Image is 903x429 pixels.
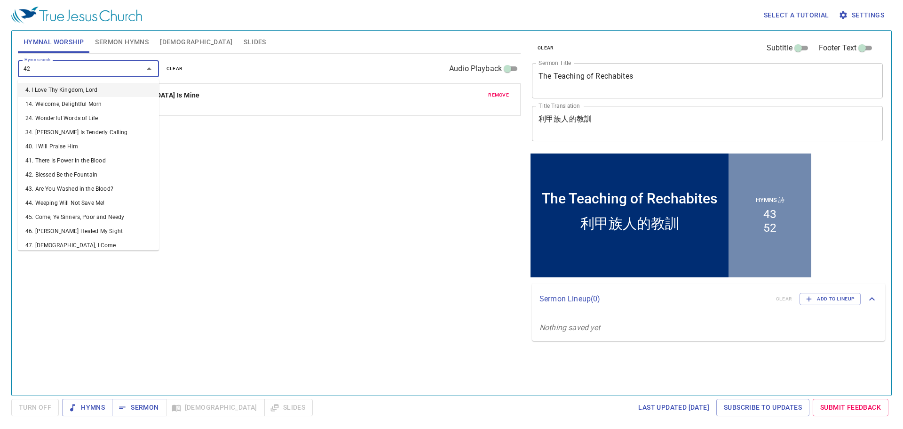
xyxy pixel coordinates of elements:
[449,63,502,74] span: Audio Playback
[160,36,232,48] span: [DEMOGRAPHIC_DATA]
[539,293,768,305] p: Sermon Lineup ( 0 )
[18,111,159,125] li: 24. Wonderful Words of Life
[539,114,876,132] textarea: 利甲族人的教訓
[813,399,888,416] a: Submit Feedback
[819,42,857,54] span: Footer Text
[724,402,802,413] span: Subscribe to Updates
[166,65,183,73] span: clear
[538,44,554,52] span: clear
[161,63,189,74] button: clear
[18,154,159,168] li: 41. There Is Power in the Blood
[24,36,84,48] span: Hymnal Worship
[638,402,709,413] span: Last updated [DATE]
[539,72,876,89] textarea: The Teaching of Rechabites
[764,9,829,21] span: Select a tutorial
[806,295,855,303] span: Add to Lineup
[18,210,159,224] li: 45. Come, Ye Sinners, Poor and Needy
[11,7,142,24] img: True Jesus Church
[18,139,159,154] li: 40. I Will Praise Him
[62,399,112,416] button: Hymns
[18,168,159,182] li: 42. Blessed Be the Fountain
[95,36,149,48] span: Sermon Hymns
[18,83,159,97] li: 4. I Love Thy Kingdom, Lord
[800,293,861,305] button: Add to Lineup
[18,224,159,238] li: 46. [PERSON_NAME] Healed My Sight
[528,151,814,280] iframe: from-child
[244,36,266,48] span: Slides
[716,399,809,416] a: Subscribe to Updates
[18,125,159,139] li: 34. [PERSON_NAME] Is Tenderly Calling
[840,9,884,21] span: Settings
[112,399,166,416] button: Sermon
[820,402,881,413] span: Submit Feedback
[143,62,156,75] button: Close
[539,323,601,332] i: Nothing saved yet
[532,283,885,315] div: Sermon Lineup(0)clearAdd to Lineup
[767,42,792,54] span: Subtitle
[119,402,158,413] span: Sermon
[634,399,713,416] a: Last updated [DATE]
[18,182,159,196] li: 43. Are You Washed in the Blood?
[532,42,560,54] button: clear
[18,238,159,252] li: 47. [DEMOGRAPHIC_DATA], I Come
[18,97,159,111] li: 14. Welcome, Delightful Morn
[18,196,159,210] li: 44. Weeping Will Not Save Me!
[837,7,888,24] button: Settings
[760,7,833,24] button: Select a tutorial
[70,402,105,413] span: Hymns
[488,91,509,99] span: remove
[483,89,515,101] button: remove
